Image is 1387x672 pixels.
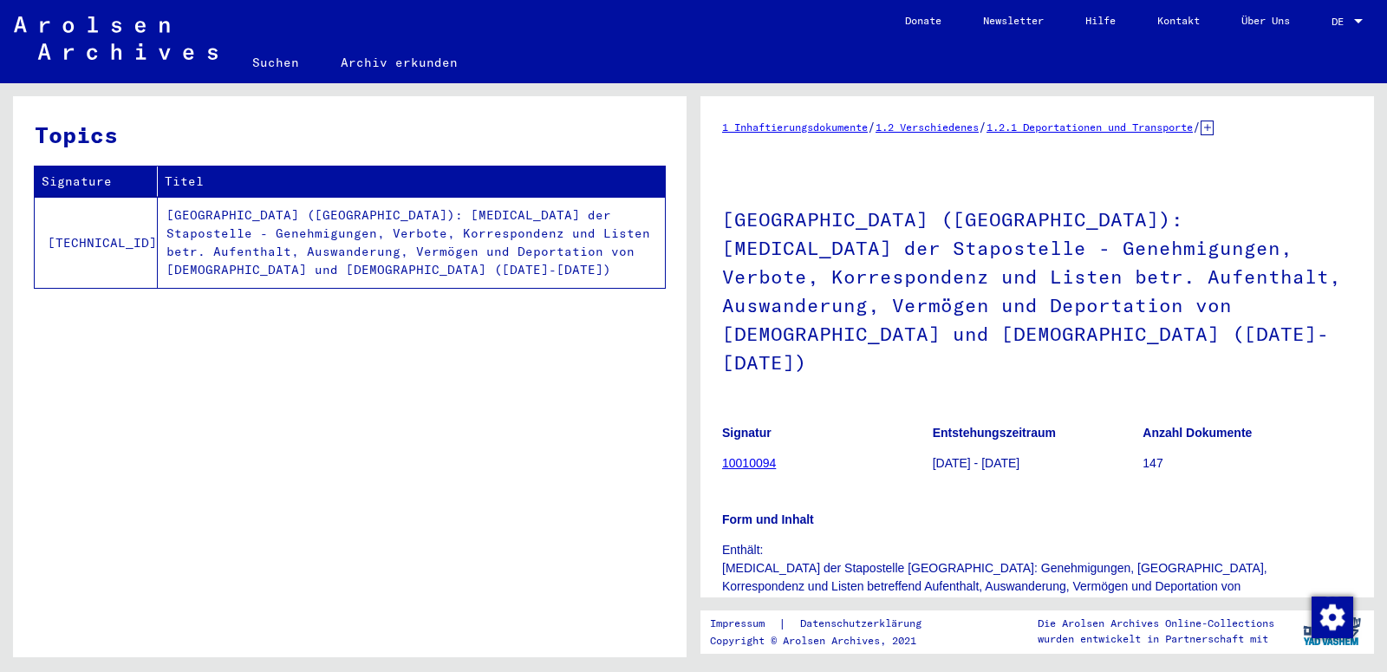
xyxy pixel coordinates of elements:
a: Archiv erkunden [320,42,479,83]
b: Anzahl Dokumente [1143,426,1252,440]
td: [GEOGRAPHIC_DATA] ([GEOGRAPHIC_DATA]): [MEDICAL_DATA] der Stapostelle - Genehmigungen, Verbote, K... [158,197,665,288]
img: Arolsen_neg.svg [14,16,218,60]
span: DE [1332,16,1351,28]
a: Impressum [710,615,778,633]
span: / [979,119,987,134]
a: Datenschutzerklärung [786,615,942,633]
a: 1 Inhaftierungsdokumente [722,121,868,134]
b: Form und Inhalt [722,512,814,526]
a: Suchen [231,42,320,83]
th: Titel [158,166,665,197]
p: 147 [1143,454,1352,473]
h1: [GEOGRAPHIC_DATA] ([GEOGRAPHIC_DATA]): [MEDICAL_DATA] der Stapostelle - Genehmigungen, Verbote, K... [722,179,1352,399]
h3: Topics [35,118,664,152]
p: [DATE] - [DATE] [933,454,1143,473]
th: Signature [35,166,158,197]
p: Die Arolsen Archives Online-Collections [1038,616,1274,631]
a: 1.2 Verschiedenes [876,121,979,134]
p: wurden entwickelt in Partnerschaft mit [1038,631,1274,647]
span: / [868,119,876,134]
b: Entstehungszeitraum [933,426,1056,440]
p: Copyright © Arolsen Archives, 2021 [710,633,942,649]
td: [TECHNICAL_ID] [35,197,158,288]
img: yv_logo.png [1299,610,1364,653]
span: / [1193,119,1201,134]
img: Zustimmung ändern [1312,597,1353,638]
b: Signatur [722,426,772,440]
a: 10010094 [722,456,776,470]
a: 1.2.1 Deportationen und Transporte [987,121,1193,134]
div: | [710,615,942,633]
